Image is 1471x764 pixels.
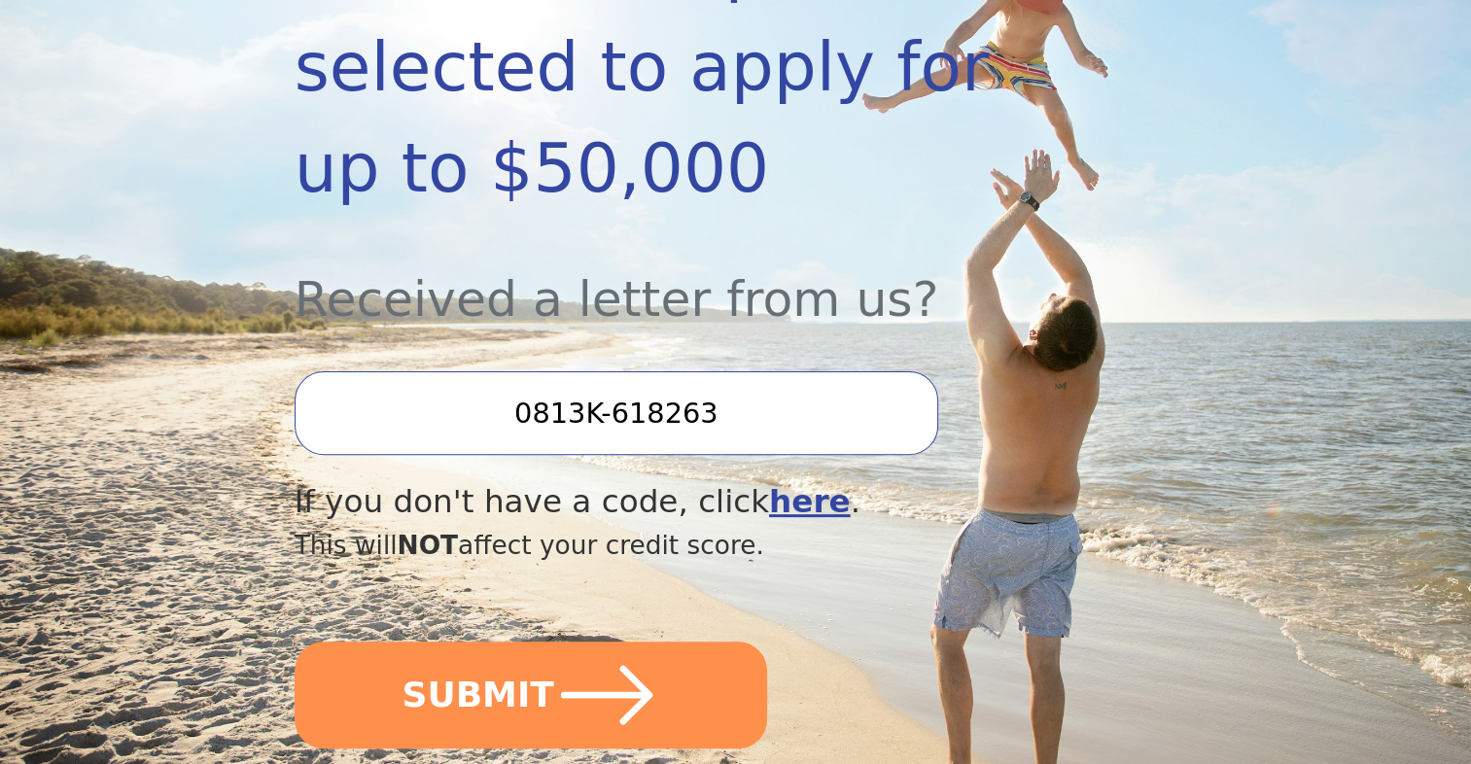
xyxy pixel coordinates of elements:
span: NOT [398,530,459,560]
div: This will affect your credit score. [295,526,1045,565]
div: Received a letter from us? [295,219,1045,336]
a: here [769,483,851,520]
button: SUBMIT [295,642,767,748]
div: If you don't have a code, click . [295,478,1045,526]
input: Enter your Offer Code: [295,371,938,455]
